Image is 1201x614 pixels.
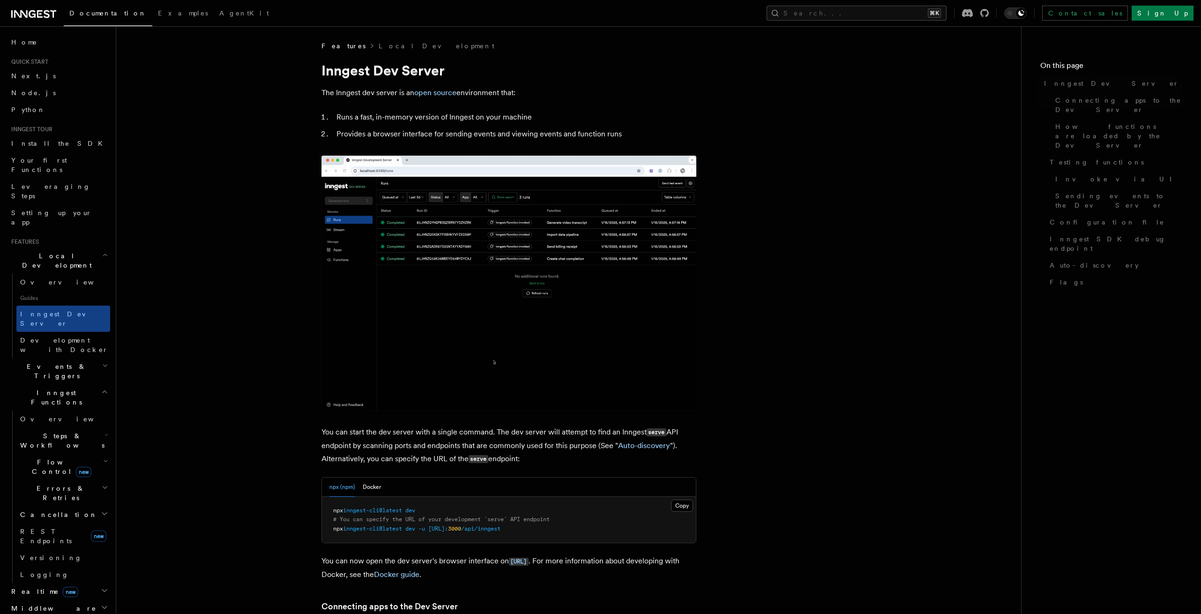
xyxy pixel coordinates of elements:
[7,274,110,358] div: Local Development
[64,3,152,26] a: Documentation
[11,140,108,147] span: Install the SDK
[333,516,550,523] span: # You can specify the URL of your development `serve` API endpoint
[1055,174,1180,184] span: Invoke via UI
[1004,7,1027,19] button: Toggle dark mode
[76,467,91,477] span: new
[11,72,56,80] span: Next.js
[671,500,693,512] button: Copy
[321,426,696,466] p: You can start the dev server with a single command. The dev server will attempt to find an Innges...
[7,84,110,101] a: Node.js
[428,525,448,532] span: [URL]:
[16,484,102,502] span: Errors & Retries
[16,510,97,519] span: Cancellation
[91,531,106,542] span: new
[7,411,110,583] div: Inngest Functions
[1132,6,1194,21] a: Sign Up
[11,183,90,200] span: Leveraging Steps
[1050,277,1083,287] span: Flags
[343,507,402,514] span: inngest-cli@latest
[414,88,456,97] a: open source
[16,306,110,332] a: Inngest Dev Server
[1050,217,1164,227] span: Configuration file
[7,67,110,84] a: Next.js
[11,157,67,173] span: Your first Functions
[405,507,415,514] span: dev
[7,362,102,381] span: Events & Triggers
[1042,6,1128,21] a: Contact sales
[20,571,69,578] span: Logging
[1040,75,1182,92] a: Inngest Dev Server
[1046,231,1182,257] a: Inngest SDK debug endpoint
[1055,122,1182,150] span: How functions are loaded by the Dev Server
[333,507,343,514] span: npx
[7,251,102,270] span: Local Development
[219,9,269,17] span: AgentKit
[16,427,110,454] button: Steps & Workflows
[11,209,92,226] span: Setting up your app
[11,89,56,97] span: Node.js
[158,9,208,17] span: Examples
[928,8,941,18] kbd: ⌘K
[334,127,696,141] li: Provides a browser interface for sending events and viewing events and function runs
[7,587,78,596] span: Realtime
[1046,154,1182,171] a: Testing functions
[16,274,110,291] a: Overview
[418,525,425,532] span: -u
[63,587,78,597] span: new
[7,604,97,613] span: Middleware
[1046,274,1182,291] a: Flags
[7,34,110,51] a: Home
[618,441,670,450] a: Auto-discovery
[321,41,366,51] span: Features
[1046,257,1182,274] a: Auto-discovery
[469,455,488,463] code: serve
[16,291,110,306] span: Guides
[20,415,117,423] span: Overview
[1050,234,1182,253] span: Inngest SDK debug endpoint
[363,478,381,497] button: Docker
[329,478,355,497] button: npx (npm)
[20,554,82,562] span: Versioning
[1050,157,1144,167] span: Testing functions
[1050,261,1139,270] span: Auto-discovery
[405,525,415,532] span: dev
[7,178,110,204] a: Leveraging Steps
[7,384,110,411] button: Inngest Functions
[16,549,110,566] a: Versioning
[1052,92,1182,118] a: Connecting apps to the Dev Server
[20,310,100,327] span: Inngest Dev Server
[20,528,72,545] span: REST Endpoints
[343,525,402,532] span: inngest-cli@latest
[16,457,103,476] span: Flow Control
[7,126,52,133] span: Inngest tour
[69,9,147,17] span: Documentation
[16,411,110,427] a: Overview
[461,525,500,532] span: /api/inngest
[11,37,37,47] span: Home
[1044,79,1179,88] span: Inngest Dev Server
[1052,171,1182,187] a: Invoke via UI
[16,506,110,523] button: Cancellation
[321,554,696,581] p: You can now open the dev server's browser interface on . For more information about developing wi...
[152,3,214,25] a: Examples
[7,388,101,407] span: Inngest Functions
[16,566,110,583] a: Logging
[214,3,275,25] a: AgentKit
[1040,60,1182,75] h4: On this page
[647,428,666,436] code: serve
[321,156,696,411] img: Dev Server Demo
[1046,214,1182,231] a: Configuration file
[1055,96,1182,114] span: Connecting apps to the Dev Server
[16,332,110,358] a: Development with Docker
[1055,191,1182,210] span: Sending events to the Dev Server
[16,480,110,506] button: Errors & Retries
[7,101,110,118] a: Python
[379,41,494,51] a: Local Development
[767,6,947,21] button: Search...⌘K
[16,454,110,480] button: Flow Controlnew
[7,247,110,274] button: Local Development
[7,152,110,178] a: Your first Functions
[374,570,419,579] a: Docker guide
[509,556,529,565] a: [URL]
[16,523,110,549] a: REST Endpointsnew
